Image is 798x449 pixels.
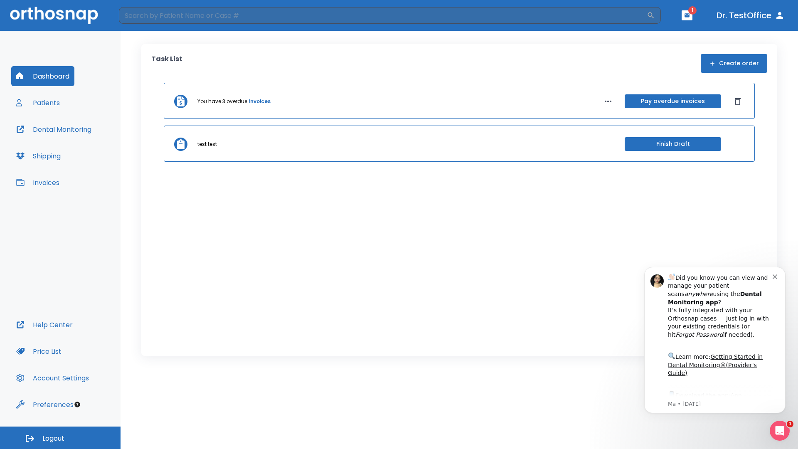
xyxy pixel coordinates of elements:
[42,434,64,443] span: Logout
[11,93,65,113] button: Patients
[11,173,64,192] button: Invoices
[11,315,78,335] button: Help Center
[11,341,66,361] button: Price List
[11,119,96,139] button: Dental Monitoring
[11,395,79,414] button: Preferences
[249,98,271,105] a: invoices
[119,7,647,24] input: Search by Patient Name or Case #
[11,368,94,388] button: Account Settings
[151,54,182,73] p: Task List
[11,146,66,166] button: Shipping
[731,95,744,108] button: Dismiss
[632,257,798,445] iframe: Intercom notifications message
[770,421,790,441] iframe: Intercom live chat
[11,66,74,86] button: Dashboard
[74,401,81,408] div: Tooltip anchor
[197,141,217,148] p: test test
[625,94,721,108] button: Pay overdue invoices
[10,7,98,24] img: Orthosnap
[787,421,793,427] span: 1
[197,98,247,105] p: You have 3 overdue
[713,8,788,23] button: Dr. TestOffice
[625,137,721,151] button: Finish Draft
[701,54,767,73] button: Create order
[688,6,697,15] span: 1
